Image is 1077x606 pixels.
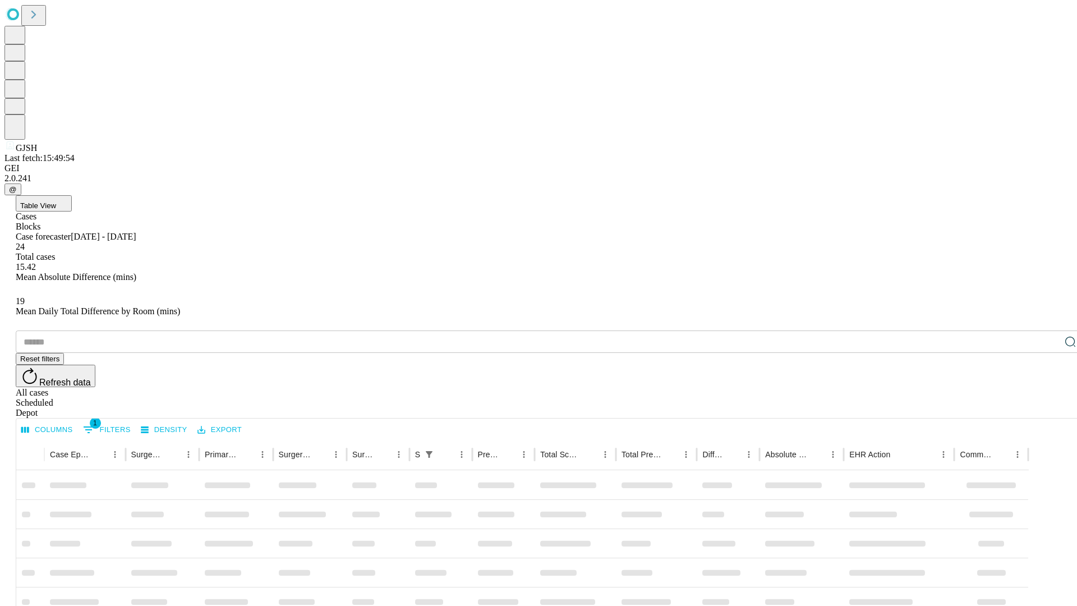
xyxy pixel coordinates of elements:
[500,447,516,462] button: Sort
[702,450,724,459] div: Difference
[312,447,328,462] button: Sort
[195,421,245,439] button: Export
[678,447,694,462] button: Menu
[352,450,374,459] div: Surgery Date
[71,232,136,241] span: [DATE] - [DATE]
[375,447,391,462] button: Sort
[19,421,76,439] button: Select columns
[181,447,196,462] button: Menu
[478,450,500,459] div: Predicted In Room Duration
[662,447,678,462] button: Sort
[16,353,64,365] button: Reset filters
[454,447,470,462] button: Menu
[91,447,107,462] button: Sort
[9,185,17,194] span: @
[16,143,37,153] span: GJSH
[50,450,90,459] div: Case Epic Id
[891,447,907,462] button: Sort
[16,232,71,241] span: Case forecaster
[16,365,95,387] button: Refresh data
[391,447,407,462] button: Menu
[765,450,808,459] div: Absolute Difference
[328,447,344,462] button: Menu
[4,173,1073,183] div: 2.0.241
[138,421,190,439] button: Density
[516,447,532,462] button: Menu
[415,450,420,459] div: Scheduled In Room Duration
[16,306,180,316] span: Mean Daily Total Difference by Room (mins)
[107,447,123,462] button: Menu
[725,447,741,462] button: Sort
[90,417,101,429] span: 1
[16,262,36,272] span: 15.42
[80,421,134,439] button: Show filters
[16,272,136,282] span: Mean Absolute Difference (mins)
[20,355,59,363] span: Reset filters
[16,242,25,251] span: 24
[960,450,992,459] div: Comments
[39,378,91,387] span: Refresh data
[1010,447,1025,462] button: Menu
[540,450,581,459] div: Total Scheduled Duration
[741,447,757,462] button: Menu
[239,447,255,462] button: Sort
[421,447,437,462] div: 1 active filter
[438,447,454,462] button: Sort
[165,447,181,462] button: Sort
[622,450,662,459] div: Total Predicted Duration
[20,201,56,210] span: Table View
[16,252,55,261] span: Total cases
[131,450,164,459] div: Surgeon Name
[809,447,825,462] button: Sort
[4,183,21,195] button: @
[582,447,597,462] button: Sort
[597,447,613,462] button: Menu
[994,447,1010,462] button: Sort
[279,450,311,459] div: Surgery Name
[255,447,270,462] button: Menu
[936,447,951,462] button: Menu
[4,153,75,163] span: Last fetch: 15:49:54
[16,195,72,212] button: Table View
[4,163,1073,173] div: GEI
[16,296,25,306] span: 19
[849,450,890,459] div: EHR Action
[205,450,237,459] div: Primary Service
[825,447,841,462] button: Menu
[421,447,437,462] button: Show filters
